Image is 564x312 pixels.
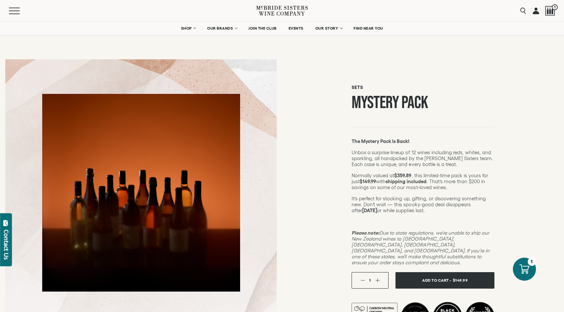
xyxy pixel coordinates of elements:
a: OUR BRANDS [203,22,241,35]
h6: Sets [352,85,494,90]
a: FIND NEAR YOU [349,22,388,35]
p: It’s perfect for stocking up, gifting, or discovering something new. Don’t wait — this spooky-goo... [352,196,494,213]
span: FIND NEAR YOU [354,26,383,31]
strong: Please note: [352,230,379,236]
em: Due to state regulations, we’re unable to ship our New Zealand wines to [GEOGRAPHIC_DATA], [GEOGR... [352,230,489,265]
div: 1 [528,258,536,266]
span: SHOP [181,26,192,31]
button: Mobile Menu Trigger [9,8,33,14]
span: Add To Cart - [422,275,451,285]
p: Unbox a surprise lineup of 12 wines including reds, whites, and sparkling, all handpicked by the ... [352,150,494,167]
div: Contact Us [3,230,10,260]
a: JOIN THE CLUB [244,22,281,35]
span: 1 [552,4,558,10]
p: Normally valued at , this limited-time pack is yours for just with . That’s more than $200 in sav... [352,173,494,190]
strong: The Mystery Pack Is Back! [352,138,410,144]
span: 1 [369,278,371,282]
span: OUR BRANDS [207,26,233,31]
span: JOIN THE CLUB [248,26,277,31]
a: OUR STORY [311,22,346,35]
span: OUR STORY [315,26,338,31]
strong: $149.99 [360,179,376,184]
span: $149.99 [453,275,468,285]
a: SHOP [176,22,200,35]
strong: $359.89 [394,173,411,178]
a: EVENTS [284,22,308,35]
h1: Mystery Pack [352,94,494,111]
span: EVENTS [289,26,303,31]
strong: [DATE] [362,208,377,213]
button: Add To Cart - $149.99 [395,272,494,289]
strong: shipping included [386,179,426,184]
